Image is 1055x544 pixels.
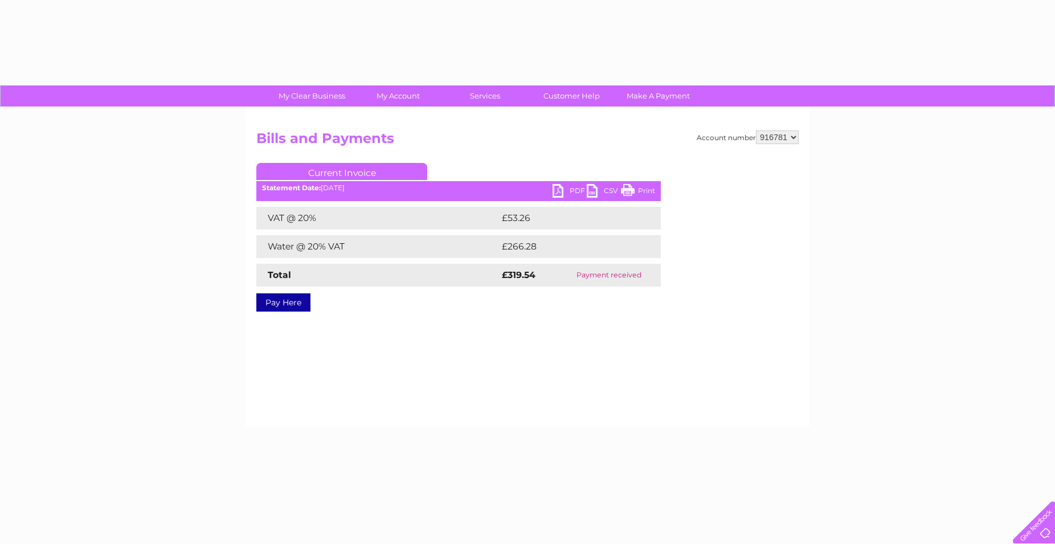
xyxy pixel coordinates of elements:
[587,184,621,201] a: CSV
[256,293,310,312] a: Pay Here
[351,85,445,107] a: My Account
[525,85,619,107] a: Customer Help
[256,207,499,230] td: VAT @ 20%
[262,183,321,192] b: Statement Date:
[265,85,359,107] a: My Clear Business
[268,269,291,280] strong: Total
[256,130,799,152] h2: Bills and Payments
[438,85,532,107] a: Services
[499,235,641,258] td: £266.28
[256,163,427,180] a: Current Invoice
[557,264,661,287] td: Payment received
[621,184,655,201] a: Print
[256,184,661,192] div: [DATE]
[611,85,705,107] a: Make A Payment
[697,130,799,144] div: Account number
[256,235,499,258] td: Water @ 20% VAT
[553,184,587,201] a: PDF
[502,269,535,280] strong: £319.54
[499,207,637,230] td: £53.26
